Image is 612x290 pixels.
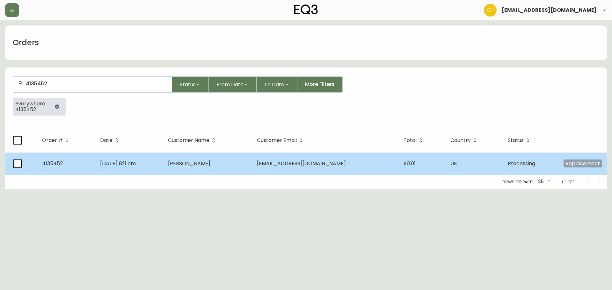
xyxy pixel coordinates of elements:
span: Customer Email [257,138,297,142]
button: From Date [209,76,257,93]
span: Customer Name [168,138,209,142]
span: Order # [42,138,63,142]
span: Date [100,138,113,142]
button: Status [172,76,209,93]
span: Order # [42,138,71,143]
span: Customer Email [257,138,305,143]
span: Status [180,81,196,88]
span: Country [450,138,471,142]
span: From Date [216,81,244,88]
div: 25 [535,177,551,187]
span: Total [404,138,417,142]
span: Processing [508,160,535,167]
button: To Date [257,76,297,93]
span: Status [508,138,532,143]
span: To Date [264,81,284,88]
span: [EMAIL_ADDRESS][DOMAIN_NAME] [257,160,346,167]
span: Country [450,138,479,143]
span: Status [508,138,524,142]
span: [DATE] 8:11 am [100,160,136,167]
span: US [450,160,457,167]
span: [PERSON_NAME] [168,160,210,167]
span: Total [404,138,425,143]
p: 1-1 of 1 [562,179,574,185]
span: 4135452 [42,160,63,167]
span: [EMAIL_ADDRESS][DOMAIN_NAME] [502,8,597,13]
img: 6288462cea190ebb98a2c2f3c744dd7e [484,4,497,17]
h1: Orders [13,37,39,48]
span: Customer Name [168,138,218,143]
span: Everywhere [15,101,45,107]
span: More Filters [305,81,335,88]
span: Date [100,138,121,143]
span: $0.01 [404,160,416,167]
input: Search [26,81,167,87]
img: logo [294,4,318,15]
span: 4135452 [15,107,45,112]
span: Replacement [564,159,602,167]
p: Rows per page: [503,179,533,185]
button: More Filters [297,76,343,93]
